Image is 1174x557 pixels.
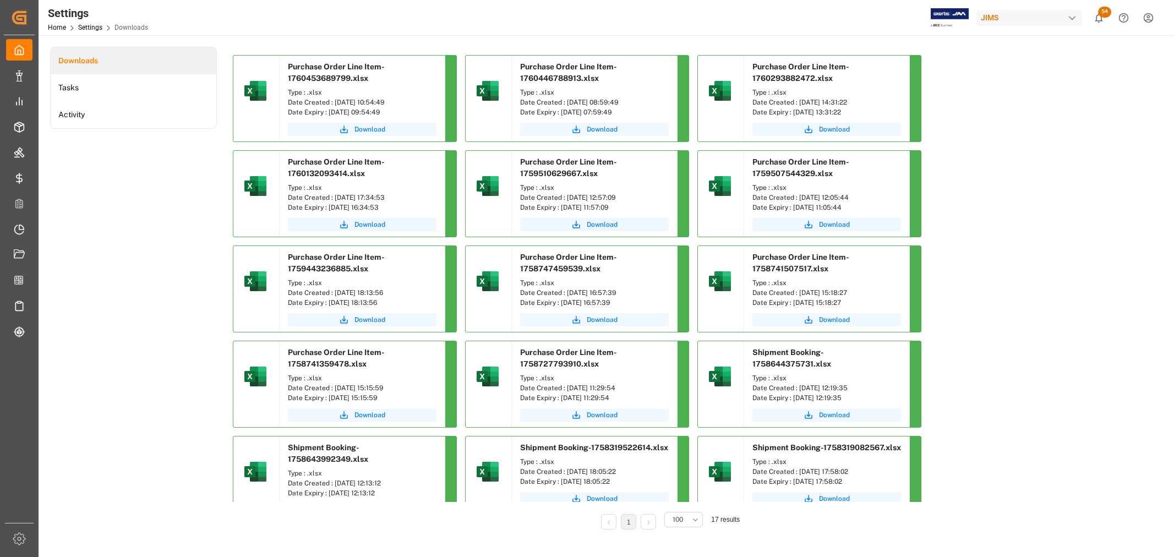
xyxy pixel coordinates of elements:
div: Date Created : [DATE] 14:31:22 [752,97,901,107]
button: Download [288,123,436,136]
span: Purchase Order Line Item-1759443236885.xlsx [288,253,385,273]
div: Date Expiry : [DATE] 11:57:09 [520,203,669,212]
li: Tasks [51,74,216,101]
a: Downloads [51,47,216,74]
img: microsoft-excel-2019--v1.png [242,268,269,294]
img: Exertis%20JAM%20-%20Email%20Logo.jpg_1722504956.jpg [931,8,969,28]
span: Download [354,315,385,325]
span: Download [354,124,385,134]
span: Shipment Booking-1758319522614.xlsx [520,443,668,452]
img: microsoft-excel-2019--v1.png [474,458,501,485]
img: microsoft-excel-2019--v1.png [242,363,269,390]
div: Type : .xlsx [288,183,436,193]
div: Type : .xlsx [520,183,669,193]
div: Type : .xlsx [752,457,901,467]
div: Type : .xlsx [520,457,669,467]
div: Date Created : [DATE] 12:19:35 [752,383,901,393]
div: Date Created : [DATE] 18:05:22 [520,467,669,477]
div: Date Expiry : [DATE] 07:59:49 [520,107,669,117]
button: Download [752,123,901,136]
img: microsoft-excel-2019--v1.png [474,363,501,390]
span: Download [587,315,618,325]
div: Date Expiry : [DATE] 18:05:22 [520,477,669,487]
div: Date Expiry : [DATE] 09:54:49 [288,107,436,117]
div: Date Created : [DATE] 18:13:56 [288,288,436,298]
button: Download [520,123,669,136]
li: Previous Page [601,514,616,529]
button: Download [752,492,901,505]
div: Date Expiry : [DATE] 15:18:27 [752,298,901,308]
div: Type : .xlsx [520,88,669,97]
button: Download [752,218,901,231]
a: Download [520,218,669,231]
span: Download [587,410,618,420]
button: Download [288,408,436,422]
span: Download [587,220,618,230]
button: open menu [664,512,703,527]
div: Date Expiry : [DATE] 12:19:35 [752,393,901,403]
button: Help Center [1111,6,1136,30]
span: Download [819,220,850,230]
span: Download [819,494,850,504]
span: Purchase Order Line Item-1760293882472.xlsx [752,62,849,83]
span: Purchase Order Line Item-1759507544329.xlsx [752,157,849,178]
div: Date Created : [DATE] 16:57:39 [520,288,669,298]
div: Type : .xlsx [752,88,901,97]
div: Date Expiry : [DATE] 18:13:56 [288,298,436,308]
span: Purchase Order Line Item-1760453689799.xlsx [288,62,385,83]
div: Type : .xlsx [752,183,901,193]
span: Download [819,410,850,420]
span: 17 results [711,516,740,523]
img: microsoft-excel-2019--v1.png [242,78,269,104]
img: microsoft-excel-2019--v1.png [707,363,733,390]
div: Date Expiry : [DATE] 12:13:12 [288,488,436,498]
div: Type : .xlsx [752,278,901,288]
button: Download [520,313,669,326]
span: Download [819,124,850,134]
span: 100 [673,515,683,525]
span: Download [354,220,385,230]
button: Download [520,492,669,505]
span: 54 [1098,7,1111,18]
div: Settings [48,5,148,21]
span: Purchase Order Line Item-1758727793910.xlsx [520,348,617,368]
button: Download [520,408,669,422]
li: Next Page [641,514,656,529]
div: Type : .xlsx [288,278,436,288]
div: Date Created : [DATE] 10:54:49 [288,97,436,107]
img: microsoft-excel-2019--v1.png [474,173,501,199]
button: Download [752,408,901,422]
img: microsoft-excel-2019--v1.png [707,173,733,199]
img: microsoft-excel-2019--v1.png [707,78,733,104]
span: Purchase Order Line Item-1759510629667.xlsx [520,157,617,178]
a: Download [752,313,901,326]
img: microsoft-excel-2019--v1.png [707,458,733,485]
div: Type : .xlsx [520,278,669,288]
a: Activity [51,101,216,128]
span: Purchase Order Line Item-1758747459539.xlsx [520,253,617,273]
span: Purchase Order Line Item-1758741507517.xlsx [752,253,849,273]
div: Date Created : [DATE] 17:58:02 [752,467,901,477]
span: Download [819,315,850,325]
span: Purchase Order Line Item-1758741359478.xlsx [288,348,385,368]
div: Date Created : [DATE] 11:29:54 [520,383,669,393]
div: Date Created : [DATE] 12:05:44 [752,193,901,203]
div: Date Created : [DATE] 12:57:09 [520,193,669,203]
span: Shipment Booking-1758643992349.xlsx [288,443,368,463]
button: Download [288,218,436,231]
span: Download [354,410,385,420]
div: Type : .xlsx [288,88,436,97]
img: microsoft-excel-2019--v1.png [474,78,501,104]
a: Home [48,24,66,31]
button: show 54 new notifications [1086,6,1111,30]
img: microsoft-excel-2019--v1.png [474,268,501,294]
